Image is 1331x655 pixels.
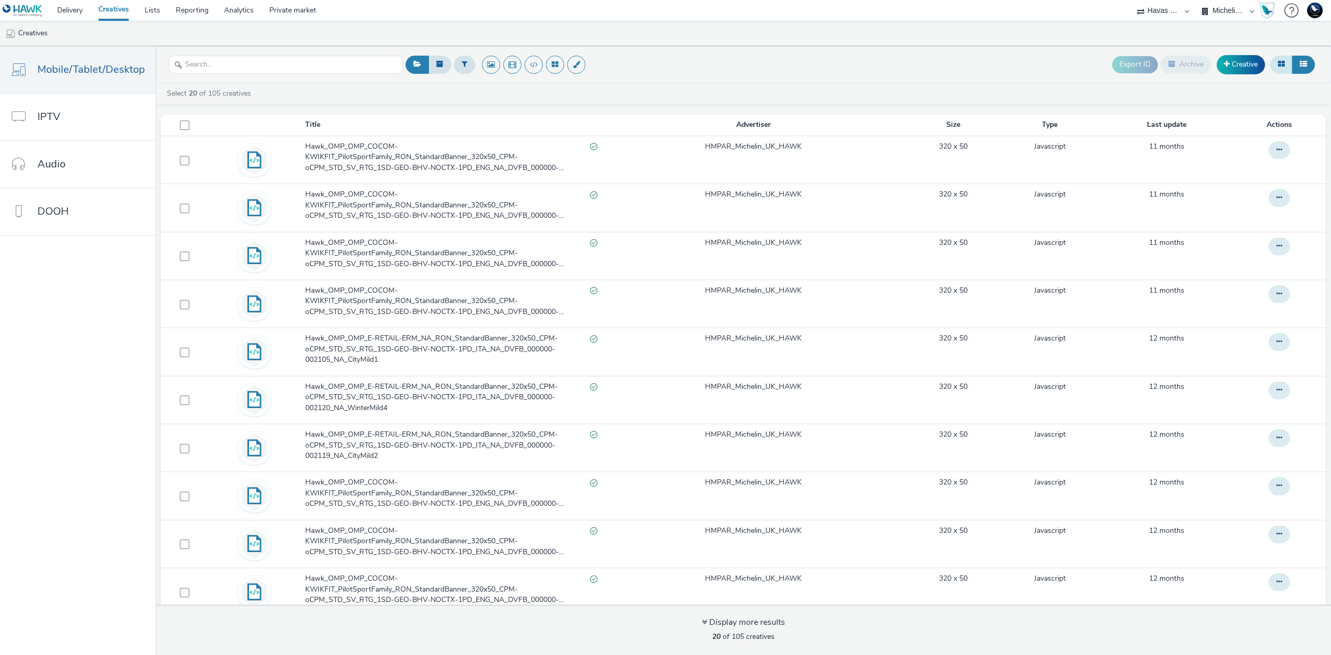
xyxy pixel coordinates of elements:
a: Javascript [1034,285,1066,296]
button: Grid [1270,56,1293,73]
th: Title [304,114,603,136]
span: IPTV [37,109,60,124]
span: of 105 creatives [712,632,775,641]
span: 12 months [1149,477,1184,487]
span: Hawk_OMP_OMP_E-RETAIL-ERM_NA_RON_StandardBanner_320x50_CPM-oCPM_STD_SV_RTG_1SD-GEO-BHV-NOCTX-1PD_... [305,333,590,365]
span: Hawk_OMP_OMP_COCOM-KWIKFIT_PilotSportFamily_RON_StandardBanner_320x50_CPM-oCPM_STD_SV_RTG_1SD-GEO... [305,573,590,605]
button: Export ID [1112,56,1158,73]
img: code.svg [239,433,269,463]
img: code.svg [239,385,269,415]
a: 8 November 2024, 10:47 [1149,189,1184,200]
a: Javascript [1034,382,1066,392]
a: Javascript [1034,526,1066,536]
span: Hawk_OMP_OMP_COCOM-KWIKFIT_PilotSportFamily_RON_StandardBanner_320x50_CPM-oCPM_STD_SV_RTG_1SD-GEO... [305,238,590,269]
a: Javascript [1034,573,1066,584]
span: Hawk_OMP_OMP_COCOM-KWIKFIT_PilotSportFamily_RON_StandardBanner_320x50_CPM-oCPM_STD_SV_RTG_1SD-GEO... [305,189,590,221]
span: Mobile/Tablet/Desktop [37,62,145,77]
img: code.svg [239,529,269,559]
a: Hawk_OMP_OMP_E-RETAIL-ERM_NA_RON_StandardBanner_320x50_CPM-oCPM_STD_SV_RTG_1SD-GEO-BHV-NOCTX-1PD_... [305,382,602,418]
div: 15 October 2024, 11:41 [1149,382,1184,392]
span: 12 months [1149,382,1184,391]
div: Valid [590,429,597,440]
th: Actions [1236,114,1326,136]
a: Javascript [1034,333,1066,344]
a: Creative [1217,55,1265,74]
img: Support Hawk [1307,3,1323,18]
div: Valid [590,382,597,392]
div: Valid [590,285,597,296]
div: Valid [590,189,597,200]
img: code.svg [239,337,269,367]
a: 320 x 50 [939,429,968,440]
span: DOOH [37,204,69,219]
a: Javascript [1034,141,1066,152]
a: Hawk_OMP_OMP_COCOM-KWIKFIT_PilotSportFamily_RON_StandardBanner_320x50_CPM-oCPM_STD_SV_RTG_1SD-GEO... [305,526,602,562]
a: Hawk_OMP_OMP_COCOM-KWIKFIT_PilotSportFamily_RON_StandardBanner_320x50_CPM-oCPM_STD_SV_RTG_1SD-GEO... [305,573,602,610]
a: HMPAR_Michelin_UK_HAWK [705,477,802,488]
span: Hawk_OMP_OMP_E-RETAIL-ERM_NA_RON_StandardBanner_320x50_CPM-oCPM_STD_SV_RTG_1SD-GEO-BHV-NOCTX-1PD_... [305,382,590,413]
a: Javascript [1034,429,1066,440]
span: 11 months [1149,285,1184,295]
a: 320 x 50 [939,189,968,200]
span: 12 months [1149,573,1184,583]
th: Last update [1098,114,1236,136]
span: 11 months [1149,189,1184,199]
img: undefined Logo [3,4,43,17]
a: 2 October 2024, 9:39 [1149,573,1184,584]
img: mobile [5,29,16,39]
button: Archive [1160,56,1211,73]
span: Hawk_OMP_OMP_COCOM-KWIKFIT_PilotSportFamily_RON_StandardBanner_320x50_CPM-oCPM_STD_SV_RTG_1SD-GEO... [305,477,590,509]
a: 320 x 50 [939,382,968,392]
a: 320 x 50 [939,573,968,584]
a: HMPAR_Michelin_UK_HAWK [705,382,802,392]
img: code.svg [239,145,269,175]
span: Hawk_OMP_OMP_COCOM-KWIKFIT_PilotSportFamily_RON_StandardBanner_320x50_CPM-oCPM_STD_SV_RTG_1SD-GEO... [305,526,590,557]
a: HMPAR_Michelin_UK_HAWK [705,333,802,344]
a: 320 x 50 [939,285,968,296]
a: 15 October 2024, 11:40 [1149,429,1184,440]
button: Table [1292,56,1315,73]
img: code.svg [239,241,269,271]
span: 12 months [1149,429,1184,439]
a: HMPAR_Michelin_UK_HAWK [705,189,802,200]
a: HMPAR_Michelin_UK_HAWK [705,141,802,152]
a: Hawk_OMP_OMP_COCOM-KWIKFIT_PilotSportFamily_RON_StandardBanner_320x50_CPM-oCPM_STD_SV_RTG_1SD-GEO... [305,238,602,274]
img: code.svg [239,289,269,319]
a: Javascript [1034,238,1066,248]
a: Hawk_OMP_OMP_COCOM-KWIKFIT_PilotSportFamily_RON_StandardBanner_320x50_CPM-oCPM_STD_SV_RTG_1SD-GEO... [305,189,602,226]
a: Javascript [1034,477,1066,488]
a: 8 November 2024, 10:46 [1149,285,1184,296]
th: Size [904,114,1002,136]
a: 2 October 2024, 9:39 [1149,526,1184,536]
strong: 20 [189,88,197,98]
span: 11 months [1149,238,1184,247]
a: HMPAR_Michelin_UK_HAWK [705,573,802,584]
div: 8 November 2024, 10:46 [1149,238,1184,248]
div: Valid [590,238,597,248]
a: 320 x 50 [939,477,968,488]
div: Display more results [702,617,785,628]
a: HMPAR_Michelin_UK_HAWK [705,526,802,536]
img: code.svg [239,193,269,223]
a: Hawk_OMP_OMP_E-RETAIL-ERM_NA_RON_StandardBanner_320x50_CPM-oCPM_STD_SV_RTG_1SD-GEO-BHV-NOCTX-1PD_... [305,429,602,466]
a: 2 October 2024, 9:40 [1149,477,1184,488]
a: Hawk_OMP_OMP_COCOM-KWIKFIT_PilotSportFamily_RON_StandardBanner_320x50_CPM-oCPM_STD_SV_RTG_1SD-GEO... [305,141,602,178]
th: Advertiser [603,114,904,136]
span: 12 months [1149,526,1184,535]
a: HMPAR_Michelin_UK_HAWK [705,285,802,296]
a: Hawk_OMP_OMP_E-RETAIL-ERM_NA_RON_StandardBanner_320x50_CPM-oCPM_STD_SV_RTG_1SD-GEO-BHV-NOCTX-1PD_... [305,333,602,370]
img: code.svg [239,481,269,511]
img: Hawk Academy [1259,2,1275,19]
div: Valid [590,573,597,584]
span: 12 months [1149,333,1184,343]
span: Hawk_OMP_OMP_COCOM-KWIKFIT_PilotSportFamily_RON_StandardBanner_320x50_CPM-oCPM_STD_SV_RTG_1SD-GEO... [305,141,590,173]
a: Hawk Academy [1259,2,1279,19]
div: 15 October 2024, 11:42 [1149,333,1184,344]
span: Audio [37,156,66,172]
div: 8 November 2024, 10:47 [1149,141,1184,152]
